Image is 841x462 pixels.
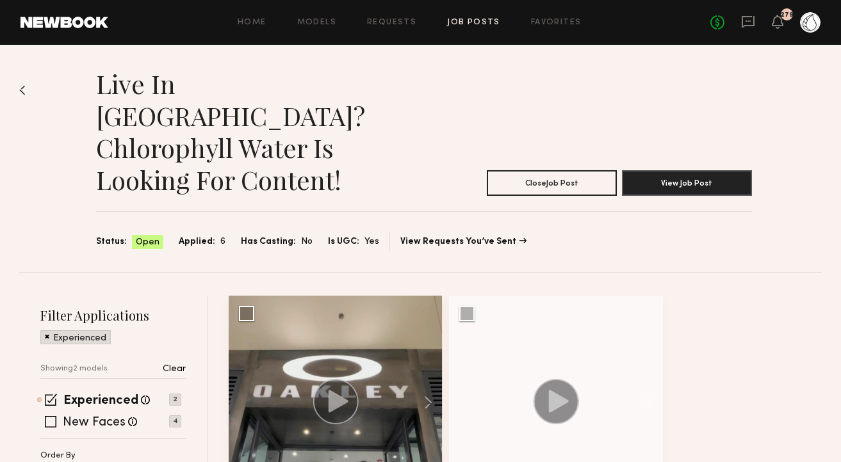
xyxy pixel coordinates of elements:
[238,19,266,27] a: Home
[169,415,181,427] p: 4
[367,19,416,27] a: Requests
[364,235,379,249] span: Yes
[169,394,181,406] p: 2
[63,417,126,429] label: New Faces
[179,235,215,249] span: Applied:
[487,170,617,196] button: CloseJob Post
[301,235,313,249] span: No
[63,395,138,408] label: Experienced
[96,68,424,196] h1: Live in [GEOGRAPHIC_DATA]? Chlorophyll Water is looking for content!
[40,307,186,324] h2: Filter Applications
[241,235,296,249] span: Has Casting:
[220,235,225,249] span: 6
[40,365,108,373] p: Showing 2 models
[780,12,794,19] div: 279
[136,236,159,249] span: Open
[19,85,26,95] img: Back to previous page
[400,237,527,246] a: View Requests You’ve Sent
[297,19,336,27] a: Models
[40,452,76,460] p: Order By
[531,19,582,27] a: Favorites
[96,235,127,249] span: Status:
[163,365,186,374] p: Clear
[53,334,106,343] p: Experienced
[328,235,359,249] span: Is UGC:
[622,170,752,196] button: View Job Post
[447,19,500,27] a: Job Posts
